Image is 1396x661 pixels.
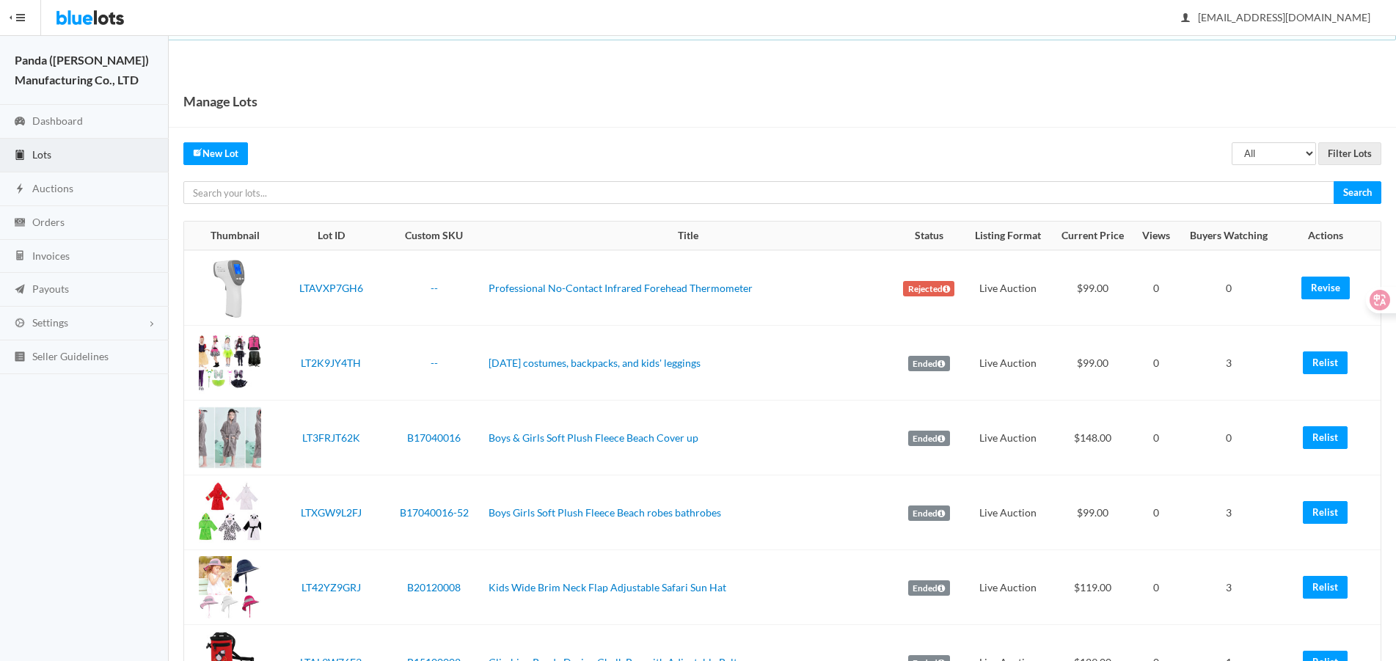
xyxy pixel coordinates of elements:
td: 0 [1179,401,1279,475]
h1: Manage Lots [183,90,257,112]
th: Title [483,222,893,251]
a: Relist [1303,576,1348,599]
span: Invoices [32,249,70,262]
a: -- [431,357,438,369]
span: Lots [32,148,51,161]
input: Filter Lots [1318,142,1381,165]
th: Custom SKU [385,222,483,251]
a: Relist [1303,426,1348,449]
th: Listing Format [964,222,1051,251]
a: createNew Lot [183,142,248,165]
span: Auctions [32,182,73,194]
th: Status [893,222,964,251]
td: 0 [1134,401,1178,475]
a: LT42YZ9GRJ [302,581,361,594]
ion-icon: clipboard [12,149,27,163]
td: $99.00 [1051,250,1134,326]
td: 0 [1134,250,1178,326]
th: Buyers Watching [1179,222,1279,251]
label: Rejected [903,281,954,297]
a: Revise [1301,277,1350,299]
label: Ended [908,356,950,372]
ion-icon: paper plane [12,283,27,297]
ion-icon: list box [12,351,27,365]
ion-icon: person [1178,12,1193,26]
a: LT3FRJT62K [302,431,360,444]
a: Kids Wide Brim Neck Flap Adjustable Safari Sun Hat [489,581,726,594]
span: Orders [32,216,65,228]
a: Boys & Girls Soft Plush Fleece Beach Cover up [489,431,698,444]
td: Live Auction [964,550,1051,625]
span: Seller Guidelines [32,350,109,362]
td: $119.00 [1051,550,1134,625]
a: Relist [1303,501,1348,524]
td: 3 [1179,475,1279,550]
td: Live Auction [964,250,1051,326]
a: Boys Girls Soft Plush Fleece Beach robes bathrobes [489,506,721,519]
a: -- [431,282,438,294]
a: [DATE] costumes, backpacks, and kids' leggings [489,357,701,369]
a: Professional No-Contact Infrared Forehead Thermometer [489,282,753,294]
td: $148.00 [1051,401,1134,475]
ion-icon: create [193,147,202,157]
ion-icon: cash [12,216,27,230]
a: LTAVXP7GH6 [299,282,363,294]
ion-icon: flash [12,183,27,197]
span: Dashboard [32,114,83,127]
span: [EMAIL_ADDRESS][DOMAIN_NAME] [1182,11,1370,23]
td: $99.00 [1051,475,1134,550]
label: Ended [908,580,950,596]
th: Actions [1279,222,1381,251]
a: LT2K9JY4TH [301,357,361,369]
a: B17040016-52 [400,506,469,519]
a: LTXGW9L2FJ [301,506,362,519]
span: Settings [32,316,68,329]
a: B17040016 [407,431,461,444]
th: Lot ID [277,222,386,251]
th: Current Price [1051,222,1134,251]
td: 3 [1179,550,1279,625]
td: 0 [1134,550,1178,625]
th: Views [1134,222,1178,251]
input: Search your lots... [183,181,1334,204]
ion-icon: speedometer [12,115,27,129]
a: B20120008 [407,581,461,594]
label: Ended [908,505,950,522]
td: Live Auction [964,401,1051,475]
ion-icon: calculator [12,249,27,263]
strong: Panda ([PERSON_NAME]) Manufacturing Co., LTD [15,53,149,87]
td: 0 [1179,250,1279,326]
span: Payouts [32,282,69,295]
ion-icon: cog [12,317,27,331]
td: $99.00 [1051,326,1134,401]
td: Live Auction [964,326,1051,401]
label: Ended [908,431,950,447]
td: 0 [1134,326,1178,401]
th: Thumbnail [184,222,277,251]
td: 0 [1134,475,1178,550]
a: Relist [1303,351,1348,374]
input: Search [1334,181,1381,204]
td: 3 [1179,326,1279,401]
td: Live Auction [964,475,1051,550]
